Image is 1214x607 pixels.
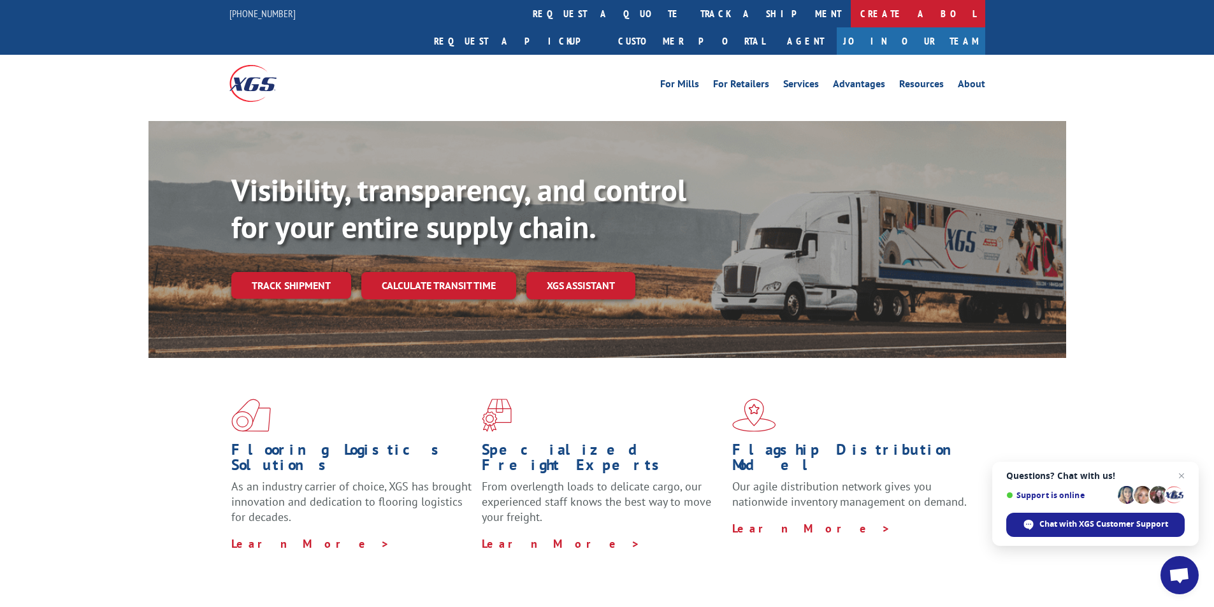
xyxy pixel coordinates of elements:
span: As an industry carrier of choice, XGS has brought innovation and dedication to flooring logistics... [231,479,472,524]
a: [PHONE_NUMBER] [229,7,296,20]
a: Join Our Team [837,27,985,55]
a: About [958,79,985,93]
h1: Flagship Distribution Model [732,442,973,479]
a: Resources [899,79,944,93]
a: Advantages [833,79,885,93]
img: xgs-icon-total-supply-chain-intelligence-red [231,399,271,432]
p: From overlength loads to delicate cargo, our experienced staff knows the best way to move your fr... [482,479,723,536]
a: Learn More > [482,536,640,551]
a: Learn More > [231,536,390,551]
a: Customer Portal [609,27,774,55]
h1: Specialized Freight Experts [482,442,723,479]
a: Learn More > [732,521,891,536]
span: Our agile distribution network gives you nationwide inventory management on demand. [732,479,967,509]
img: xgs-icon-flagship-distribution-model-red [732,399,776,432]
span: Chat with XGS Customer Support [1039,518,1168,530]
span: Questions? Chat with us! [1006,471,1185,481]
a: Services [783,79,819,93]
a: For Retailers [713,79,769,93]
img: xgs-icon-focused-on-flooring-red [482,399,512,432]
a: Request a pickup [424,27,609,55]
a: Track shipment [231,272,351,299]
div: Chat with XGS Customer Support [1006,513,1185,537]
b: Visibility, transparency, and control for your entire supply chain. [231,170,686,246]
a: Calculate transit time [361,272,516,299]
h1: Flooring Logistics Solutions [231,442,472,479]
span: Support is online [1006,490,1113,500]
span: Close chat [1174,468,1189,483]
div: Open chat [1160,556,1199,594]
a: XGS ASSISTANT [526,272,635,299]
a: For Mills [660,79,699,93]
a: Agent [774,27,837,55]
